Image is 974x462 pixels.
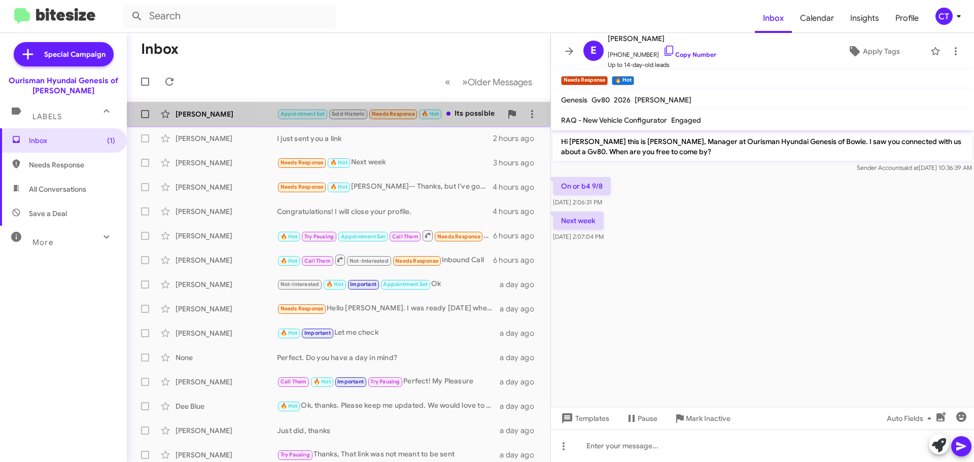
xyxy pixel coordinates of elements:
[561,95,587,104] span: Genesis
[277,133,493,144] div: I just sent you a link
[370,378,400,385] span: Try Pausing
[277,449,500,460] div: Thanks, That link was not meant to be sent
[330,159,347,166] span: 🔥 Hot
[176,352,277,363] div: None
[330,184,347,190] span: 🔥 Hot
[456,72,538,92] button: Next
[176,401,277,411] div: Dee Blue
[277,206,493,217] div: Congratulations! I will close your profile.
[326,281,343,288] span: 🔥 Hot
[592,95,610,104] span: Gv80
[277,425,500,436] div: Just did, thanks
[887,4,927,33] a: Profile
[29,184,86,194] span: All Conversations
[561,116,667,125] span: RAQ - New Vehicle Configurator
[141,41,179,57] h1: Inbox
[663,51,716,58] a: Copy Number
[176,304,277,314] div: [PERSON_NAME]
[635,95,691,104] span: [PERSON_NAME]
[314,378,331,385] span: 🔥 Hot
[608,60,716,70] span: Up to 14-day-old leads
[437,233,480,240] span: Needs Response
[445,76,450,88] span: «
[176,255,277,265] div: [PERSON_NAME]
[500,450,542,460] div: a day ago
[755,4,792,33] a: Inbox
[493,133,542,144] div: 2 hours ago
[671,116,701,125] span: Engaged
[383,281,428,288] span: Appointment Set
[277,181,493,193] div: [PERSON_NAME]-- Thanks, but I've gone in a different direction and leased a 2025 Audi A6 Etron. H...
[392,233,419,240] span: Call Them
[176,231,277,241] div: [PERSON_NAME]
[277,400,500,412] div: Ok, thanks. Please keep me updated. We would love to bring you back in.
[500,425,542,436] div: a day ago
[559,409,609,428] span: Templates
[176,133,277,144] div: [PERSON_NAME]
[337,378,364,385] span: Important
[304,233,334,240] span: Try Pausing
[500,279,542,290] div: a day ago
[500,401,542,411] div: a day ago
[281,159,324,166] span: Needs Response
[879,409,944,428] button: Auto Fields
[29,135,115,146] span: Inbox
[608,45,716,60] span: [PHONE_NUMBER]
[372,111,415,117] span: Needs Response
[277,327,500,339] div: Let me check
[863,42,900,60] span: Apply Tags
[887,409,935,428] span: Auto Fields
[590,43,597,59] span: E
[686,409,730,428] span: Mark Inactive
[551,409,617,428] button: Templates
[176,450,277,460] div: [PERSON_NAME]
[553,177,611,195] p: On or b4 9/8
[462,76,468,88] span: »
[842,4,887,33] a: Insights
[439,72,538,92] nav: Page navigation example
[281,258,298,264] span: 🔥 Hot
[341,233,386,240] span: Appointment Set
[277,278,500,290] div: Ok
[493,158,542,168] div: 3 hours ago
[277,352,500,363] div: Perfect. Do you have a day in mind?
[176,182,277,192] div: [PERSON_NAME]
[666,409,739,428] button: Mark Inactive
[277,157,493,168] div: Next week
[281,451,310,458] span: Try Pausing
[553,132,972,161] p: Hi [PERSON_NAME] this is [PERSON_NAME], Manager at Ourisman Hyundai Genesis of Bowie. I saw you c...
[927,8,963,25] button: CT
[901,164,919,171] span: said at
[553,211,604,230] p: Next week
[612,76,634,85] small: 🔥 Hot
[281,403,298,409] span: 🔥 Hot
[500,377,542,387] div: a day ago
[857,164,972,171] span: Sender Account [DATE] 10:36:39 AM
[614,95,631,104] span: 2026
[500,352,542,363] div: a day ago
[553,233,604,240] span: [DATE] 2:07:04 PM
[350,258,389,264] span: Not-Interested
[32,238,53,247] span: More
[792,4,842,33] a: Calendar
[332,111,365,117] span: Sold Historic
[821,42,925,60] button: Apply Tags
[935,8,953,25] div: CT
[277,303,500,314] div: Hello [PERSON_NAME]. I was ready [DATE] when I called to close a deal. I knew precisely what I wa...
[281,111,325,117] span: Appointment Set
[304,258,331,264] span: Call Them
[350,281,376,288] span: Important
[281,184,324,190] span: Needs Response
[304,330,331,336] span: Important
[500,304,542,314] div: a day ago
[500,328,542,338] div: a day ago
[608,32,716,45] span: [PERSON_NAME]
[281,305,324,312] span: Needs Response
[176,279,277,290] div: [PERSON_NAME]
[561,76,608,85] small: Needs Response
[439,72,457,92] button: Previous
[29,160,115,170] span: Needs Response
[123,4,336,28] input: Search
